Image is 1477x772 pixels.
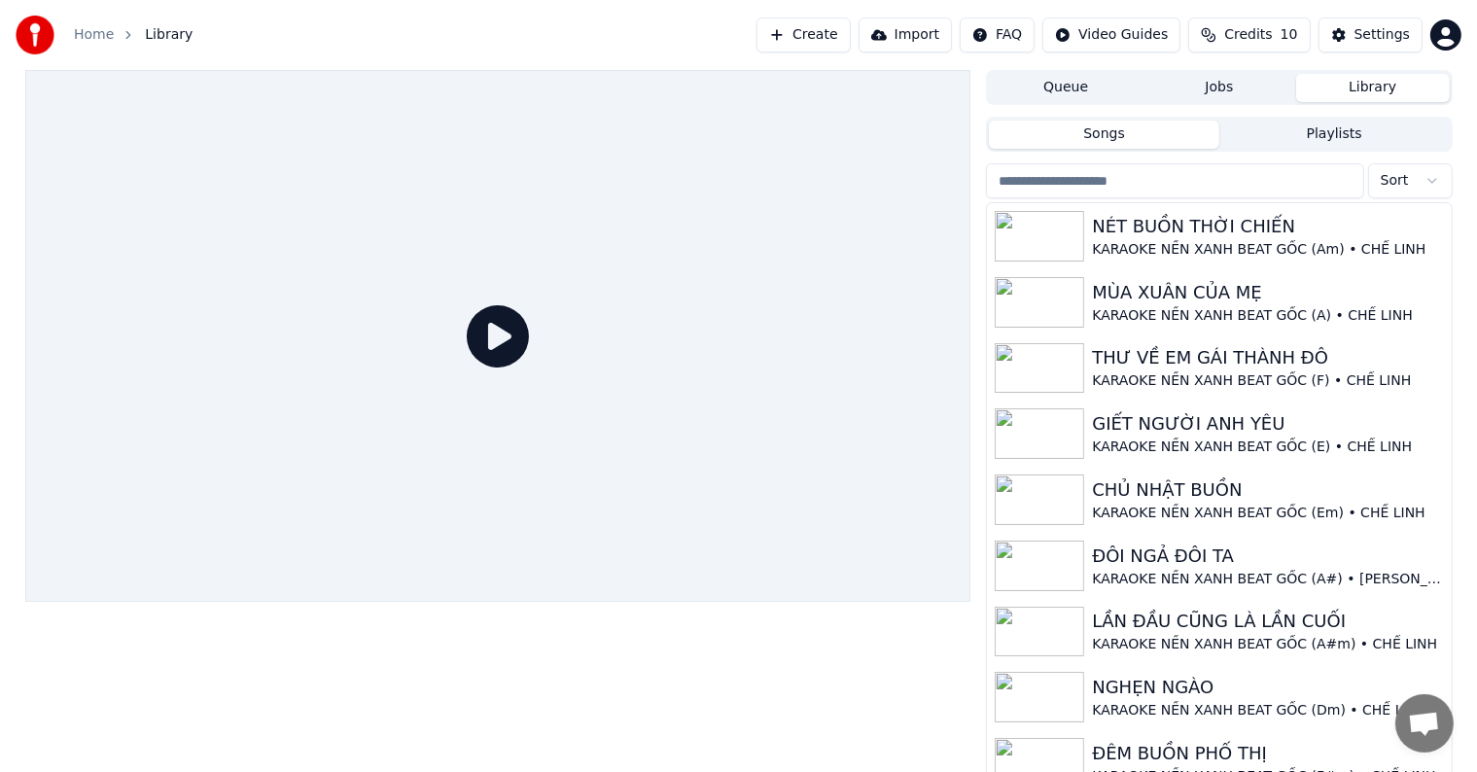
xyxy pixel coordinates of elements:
span: 10 [1281,25,1298,45]
div: NGHẸN NGÀO [1092,674,1443,701]
div: KARAOKE NỀN XANH BEAT GỐC (A#m) • CHẾ LINH [1092,635,1443,654]
div: Open chat [1395,694,1454,753]
div: KARAOKE NỀN XANH BEAT GỐC (A) • CHẾ LINH [1092,306,1443,326]
div: LẦN ĐẦU CŨNG LÀ LẦN CUỐI [1092,608,1443,635]
button: Songs [989,121,1219,149]
button: Queue [989,74,1143,102]
a: Home [74,25,114,45]
div: MÙA XUÂN CỦA MẸ [1092,279,1443,306]
div: KARAOKE NỀN XANH BEAT GỐC (A#) • [PERSON_NAME] [PERSON_NAME] [1092,570,1443,589]
nav: breadcrumb [74,25,193,45]
div: ĐÊM BUỒN PHỐ THỊ [1092,740,1443,767]
button: Import [859,18,952,53]
button: Jobs [1143,74,1296,102]
img: youka [16,16,54,54]
div: ĐÔI NGẢ ĐÔI TA [1092,543,1443,570]
button: Credits10 [1188,18,1310,53]
div: KARAOKE NỀN XANH BEAT GỐC (E) • CHẾ LINH [1092,438,1443,457]
button: Library [1296,74,1450,102]
span: Library [145,25,193,45]
span: Sort [1381,171,1409,191]
div: GIẾT NGƯỜI ANH YÊU [1092,410,1443,438]
div: THƯ VỀ EM GÁI THÀNH ĐÔ [1092,344,1443,371]
span: Credits [1224,25,1272,45]
button: Video Guides [1042,18,1180,53]
button: FAQ [960,18,1035,53]
div: KARAOKE NỀN XANH BEAT GỐC (Em) • CHẾ LINH [1092,504,1443,523]
div: KARAOKE NỀN XANH BEAT GỐC (Dm) • CHẾ LINH [1092,701,1443,720]
button: Create [756,18,851,53]
button: Settings [1319,18,1423,53]
div: CHỦ NHẬT BUỒN [1092,476,1443,504]
div: KARAOKE NỀN XANH BEAT GỐC (F) • CHẾ LINH [1092,371,1443,391]
div: Settings [1354,25,1410,45]
div: KARAOKE NỀN XANH BEAT GỐC (Am) • CHẾ LINH [1092,240,1443,260]
div: NÉT BUỒN THỜI CHIẾN [1092,213,1443,240]
button: Playlists [1219,121,1450,149]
